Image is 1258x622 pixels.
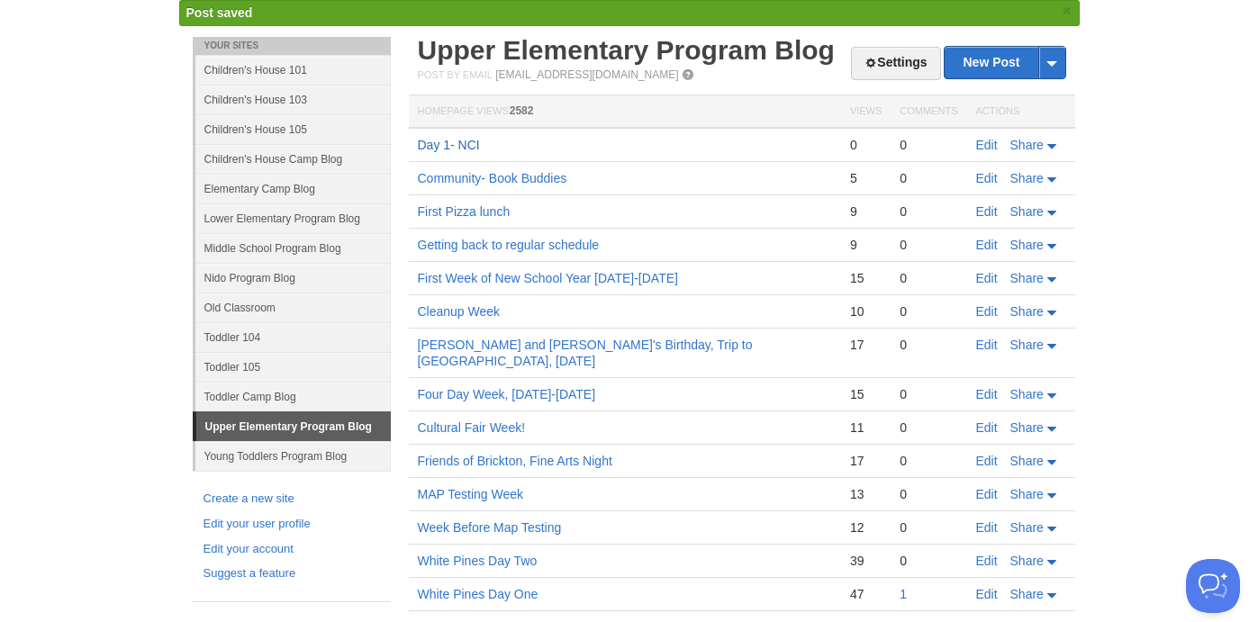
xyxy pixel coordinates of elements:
[195,322,391,352] a: Toddler 104
[900,386,957,402] div: 0
[418,554,538,568] a: White Pines Day Two
[1010,420,1044,435] span: Share
[195,441,391,471] a: Young Toddlers Program Blog
[418,204,511,219] a: First Pizza lunch
[1010,171,1044,185] span: Share
[850,586,882,602] div: 47
[1010,487,1044,501] span: Share
[850,270,882,286] div: 15
[418,171,567,185] a: Community- Book Buddies
[1010,304,1044,319] span: Share
[195,233,391,263] a: Middle School Program Blog
[418,520,562,535] a: Week Before Map Testing
[1010,338,1044,352] span: Share
[976,204,998,219] a: Edit
[976,520,998,535] a: Edit
[1010,587,1044,601] span: Share
[900,587,907,601] a: 1
[900,486,957,502] div: 0
[900,203,957,220] div: 0
[976,454,998,468] a: Edit
[418,271,678,285] a: First Week of New School Year [DATE]-[DATE]
[850,137,882,153] div: 0
[186,5,253,20] span: Post saved
[1010,554,1044,568] span: Share
[195,293,391,322] a: Old Classroom
[1010,271,1044,285] span: Share
[850,453,882,469] div: 17
[851,47,940,80] a: Settings
[195,263,391,293] a: Nido Program Blog
[418,304,501,319] a: Cleanup Week
[976,420,998,435] a: Edit
[850,519,882,536] div: 12
[976,587,998,601] a: Edit
[850,170,882,186] div: 5
[976,487,998,501] a: Edit
[510,104,534,117] span: 2582
[850,237,882,253] div: 9
[1010,520,1044,535] span: Share
[976,171,998,185] a: Edit
[900,419,957,436] div: 0
[850,386,882,402] div: 15
[1010,387,1044,401] span: Share
[900,303,957,320] div: 0
[976,304,998,319] a: Edit
[195,352,391,382] a: Toddler 105
[1010,454,1044,468] span: Share
[193,37,391,55] li: Your Sites
[850,486,882,502] div: 13
[945,47,1064,78] a: New Post
[900,453,957,469] div: 0
[204,564,380,583] a: Suggest a feature
[976,238,998,252] a: Edit
[850,419,882,436] div: 11
[976,387,998,401] a: Edit
[495,68,678,81] a: [EMAIL_ADDRESS][DOMAIN_NAME]
[976,138,998,152] a: Edit
[900,270,957,286] div: 0
[418,138,480,152] a: Day 1- NCI
[850,337,882,353] div: 17
[204,490,380,509] a: Create a new site
[204,515,380,534] a: Edit your user profile
[409,95,841,129] th: Homepage Views
[850,553,882,569] div: 39
[195,85,391,114] a: Children's House 103
[976,338,998,352] a: Edit
[1186,559,1240,613] iframe: Help Scout Beacon - Open
[1010,204,1044,219] span: Share
[900,237,957,253] div: 0
[195,203,391,233] a: Lower Elementary Program Blog
[418,35,835,65] a: Upper Elementary Program Blog
[967,95,1075,129] th: Actions
[418,387,596,401] a: Four Day Week, [DATE]-[DATE]
[418,338,753,368] a: [PERSON_NAME] and [PERSON_NAME]'s Birthday, Trip to [GEOGRAPHIC_DATA], [DATE]
[900,137,957,153] div: 0
[204,540,380,559] a: Edit your account
[850,303,882,320] div: 10
[1010,238,1044,252] span: Share
[850,203,882,220] div: 9
[900,553,957,569] div: 0
[900,519,957,536] div: 0
[418,487,524,501] a: MAP Testing Week
[900,170,957,186] div: 0
[418,454,612,468] a: Friends of Brickton, Fine Arts Night
[195,114,391,144] a: Children's House 105
[418,420,526,435] a: Cultural Fair Week!
[1010,138,1044,152] span: Share
[195,55,391,85] a: Children's House 101
[418,587,538,601] a: White Pines Day One
[418,238,600,252] a: Getting back to regular schedule
[976,554,998,568] a: Edit
[418,69,493,80] span: Post by Email
[976,271,998,285] a: Edit
[841,95,891,129] th: Views
[900,337,957,353] div: 0
[195,144,391,174] a: Children's House Camp Blog
[195,382,391,411] a: Toddler Camp Blog
[195,174,391,203] a: Elementary Camp Blog
[891,95,966,129] th: Comments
